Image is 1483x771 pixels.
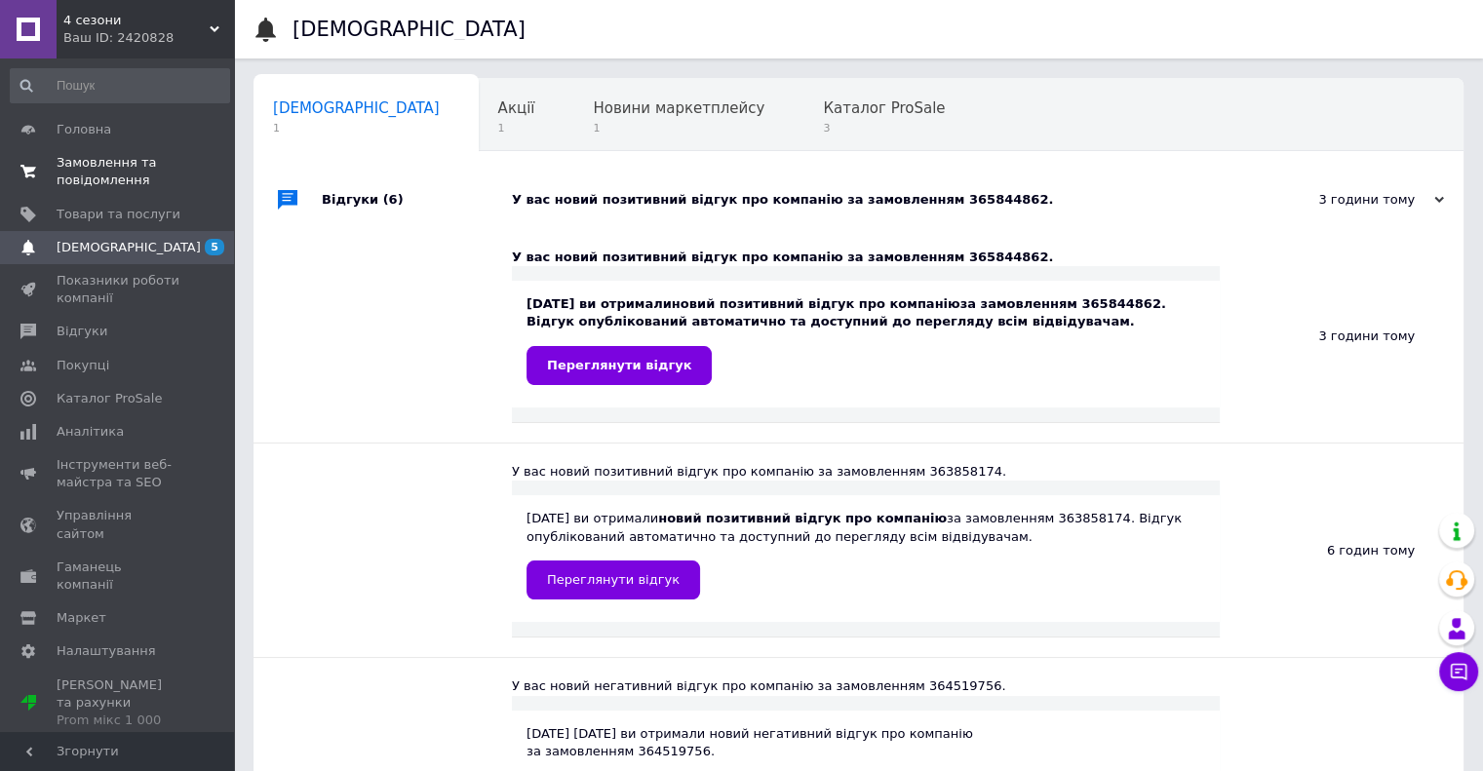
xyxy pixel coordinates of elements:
span: Інструменти веб-майстра та SEO [57,456,180,491]
button: Чат з покупцем [1439,652,1478,691]
span: Маркет [57,609,106,627]
span: 5 [205,239,224,255]
span: 1 [498,121,535,135]
div: [DATE] ви отримали за замовленням 363858174. Відгук опублікований автоматично та доступний до пер... [527,510,1205,598]
span: Аналітика [57,423,124,441]
div: 3 години тому [1220,229,1463,443]
span: Головна [57,121,111,138]
span: 3 [823,121,945,135]
div: 6 годин тому [1220,443,1463,657]
div: Prom мікс 1 000 [57,712,180,729]
div: Відгуки [322,171,512,229]
b: новий позитивний відгук про компанію [672,296,960,311]
span: 4 сезони [63,12,210,29]
div: У вас новий позитивний відгук про компанію за замовленням 365844862. [512,191,1249,209]
span: 1 [593,121,764,135]
b: новий позитивний відгук про компанію [658,511,947,525]
span: Переглянути відгук [547,358,691,372]
h1: [DEMOGRAPHIC_DATA] [293,18,526,41]
span: Переглянути відгук [547,572,680,587]
span: Товари та послуги [57,206,180,223]
span: [DEMOGRAPHIC_DATA] [57,239,201,256]
span: Каталог ProSale [57,390,162,407]
span: Каталог ProSale [823,99,945,117]
span: Відгуки [57,323,107,340]
span: Замовлення та повідомлення [57,154,180,189]
span: (6) [383,192,404,207]
a: Переглянути відгук [527,346,712,385]
div: 3 години тому [1249,191,1444,209]
div: У вас новий позитивний відгук про компанію за замовленням 363858174. [512,463,1220,481]
input: Пошук [10,68,230,103]
a: Переглянути відгук [527,560,700,599]
span: Показники роботи компанії [57,272,180,307]
div: У вас новий негативний відгук про компанію за замовленням 364519756. [512,677,1220,695]
span: Налаштування [57,642,156,660]
div: [DATE] ви отримали за замовленням 365844862. Відгук опублікований автоматично та доступний до пер... [527,295,1205,384]
span: Акції [498,99,535,117]
span: [DEMOGRAPHIC_DATA] [273,99,440,117]
span: Покупці [57,357,109,374]
span: 1 [273,121,440,135]
span: Гаманець компанії [57,559,180,594]
div: У вас новий позитивний відгук про компанію за замовленням 365844862. [512,249,1220,266]
div: Ваш ID: 2420828 [63,29,234,47]
span: [PERSON_NAME] та рахунки [57,676,180,730]
span: Управління сайтом [57,507,180,542]
span: Новини маркетплейсу [593,99,764,117]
